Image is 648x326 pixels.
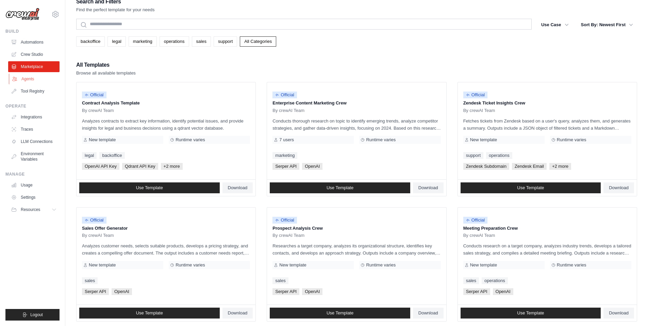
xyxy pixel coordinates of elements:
a: Download [222,308,253,319]
span: New template [89,262,116,268]
a: Download [603,308,634,319]
span: Serper API [272,288,299,295]
span: By crewAI Team [463,233,495,238]
div: Operate [5,103,60,109]
p: Browse all available templates [76,70,136,77]
span: Qdrant API Key [122,163,158,170]
span: New template [89,137,116,143]
a: Marketplace [8,61,60,72]
span: 7 users [279,137,294,143]
img: Logo [5,8,39,21]
p: Analyzes customer needs, selects suitable products, develops a pricing strategy, and creates a co... [82,242,250,257]
a: Use Template [79,182,220,193]
a: support [463,152,483,159]
span: Runtime varies [176,137,205,143]
span: Official [82,217,106,224]
span: Runtime varies [366,262,396,268]
a: marketing [272,152,297,159]
span: Logout [30,312,43,317]
p: Prospect Analysis Crew [272,225,441,232]
a: Use Template [79,308,220,319]
span: By crewAI Team [82,108,114,113]
p: Enterprise Content Marketing Crew [272,100,441,107]
span: Zendesk Email [512,163,547,170]
a: Tool Registry [8,86,60,97]
span: Official [463,92,488,98]
span: By crewAI Team [272,233,304,238]
a: support [214,36,237,47]
span: Download [418,310,438,316]
a: sales [82,277,98,284]
a: Automations [8,37,60,48]
a: legal [82,152,97,159]
span: OpenAI [112,288,132,295]
a: sales [272,277,288,284]
a: Use Template [461,182,601,193]
span: New template [470,262,497,268]
p: Sales Offer Generator [82,225,250,232]
span: Official [272,217,297,224]
span: Official [272,92,297,98]
span: Serper API [272,163,299,170]
p: Analyzes contracts to extract key information, identify potential issues, and provide insights fo... [82,117,250,132]
span: Use Template [136,185,163,191]
a: Download [222,182,253,193]
a: Download [413,308,444,319]
a: Agents [9,74,60,84]
a: backoffice [99,152,124,159]
span: By crewAI Team [82,233,114,238]
span: Runtime varies [366,137,396,143]
span: Zendesk Subdomain [463,163,509,170]
span: Serper API [463,288,490,295]
span: Use Template [327,310,353,316]
a: Crew Studio [8,49,60,60]
span: OpenAI [493,288,513,295]
span: Use Template [136,310,163,316]
a: sales [463,277,479,284]
a: Settings [8,192,60,203]
span: Use Template [327,185,353,191]
a: Use Template [270,308,410,319]
a: Download [603,182,634,193]
button: Logout [5,309,60,321]
span: Use Template [517,310,544,316]
p: Meeting Preparation Crew [463,225,631,232]
span: OpenAI [302,288,322,295]
p: Fetches tickets from Zendesk based on a user's query, analyzes them, and generates a summary. Out... [463,117,631,132]
span: New template [470,137,497,143]
span: Download [228,310,248,316]
p: Contract Analysis Template [82,100,250,107]
span: Use Template [517,185,544,191]
a: Use Template [461,308,601,319]
span: Download [228,185,248,191]
a: legal [107,36,126,47]
a: Integrations [8,112,60,123]
span: By crewAI Team [463,108,495,113]
span: Runtime varies [557,137,586,143]
button: Resources [8,204,60,215]
span: New template [279,262,306,268]
span: Resources [21,207,40,212]
span: Download [609,310,629,316]
a: operations [486,152,512,159]
span: Download [418,185,438,191]
a: backoffice [76,36,105,47]
a: Environment Variables [8,148,60,165]
a: LLM Connections [8,136,60,147]
p: Find the perfect template for your needs [76,6,155,13]
a: Download [413,182,444,193]
p: Zendesk Ticket Insights Crew [463,100,631,107]
a: sales [192,36,211,47]
a: Use Template [270,182,410,193]
a: operations [160,36,189,47]
p: Researches a target company, analyzes its organizational structure, identifies key contacts, and ... [272,242,441,257]
span: +2 more [549,163,571,170]
a: operations [482,277,508,284]
span: Runtime varies [176,262,205,268]
a: Usage [8,180,60,191]
a: marketing [129,36,157,47]
span: Runtime varies [557,262,586,268]
a: All Categories [240,36,276,47]
button: Use Case [537,19,573,31]
span: Serper API [82,288,109,295]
